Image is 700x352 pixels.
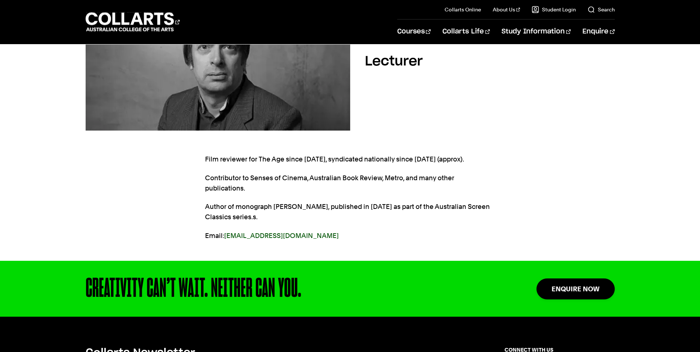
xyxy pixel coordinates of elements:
[588,6,615,13] a: Search
[224,232,339,239] a: [EMAIL_ADDRESS][DOMAIN_NAME]
[493,6,520,13] a: About Us
[205,154,495,164] p: Film reviewer for The Age since [DATE], syndicated nationally since [DATE] (approx).
[365,55,423,68] h2: Lecturer
[86,11,180,32] div: Go to homepage
[582,19,614,44] a: Enquire
[532,6,576,13] a: Student Login
[205,231,495,241] p: Email:
[536,278,615,299] a: Enquire Now
[205,202,495,222] p: Author of monograph [PERSON_NAME], published in [DATE] as part of the Australian Screen Classics ...
[502,19,571,44] a: Study Information
[397,19,431,44] a: Courses
[86,275,489,302] div: CREATIVITY CAN’T WAIT. NEITHER CAN YOU.
[442,19,490,44] a: Collarts Life
[445,6,481,13] a: Collarts Online
[205,173,495,193] p: Contributor to Senses of Cinema, Australian Book Review, Metro, and many other publications.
